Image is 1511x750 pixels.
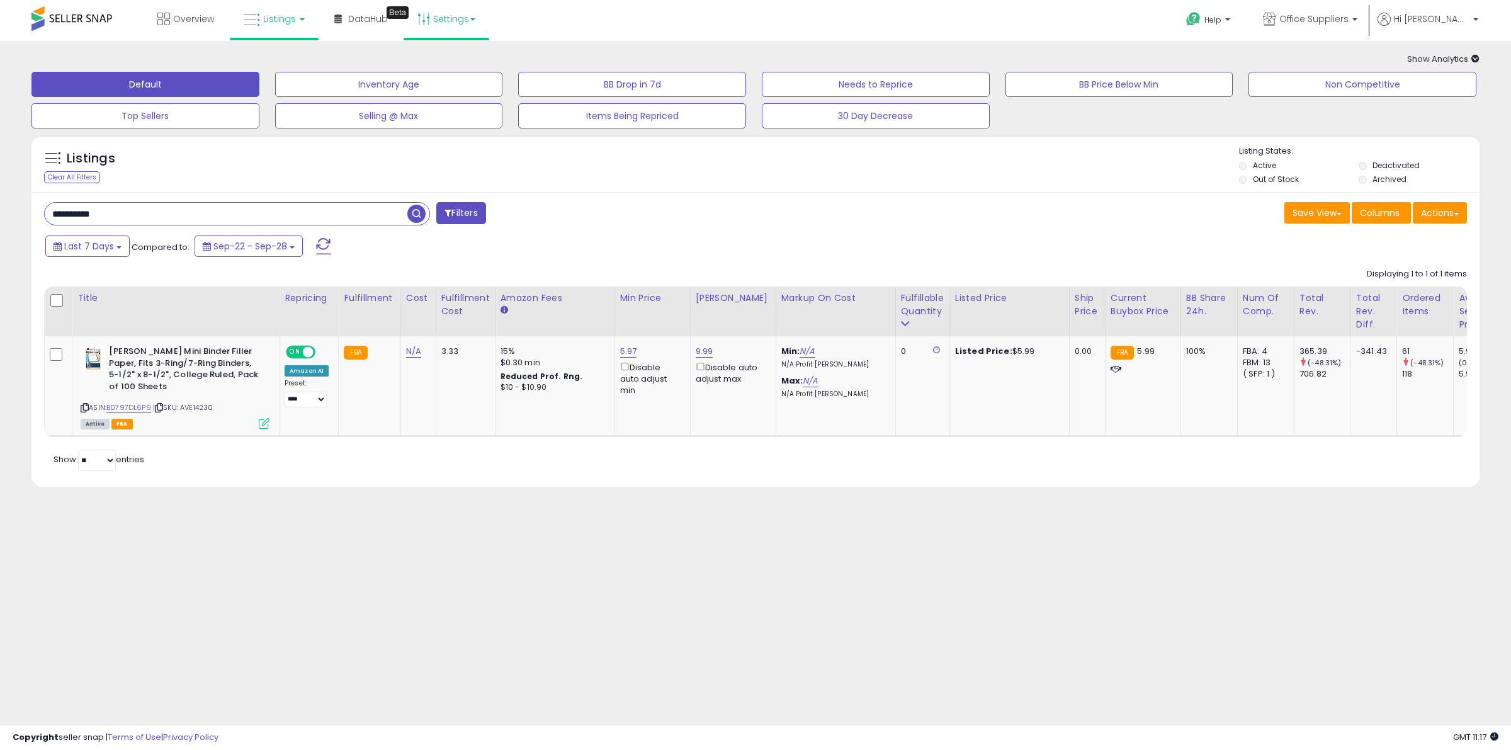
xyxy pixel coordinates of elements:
[67,150,115,168] h5: Listings
[501,292,609,305] div: Amazon Fees
[696,345,713,358] a: 9.99
[106,402,151,413] a: B0797DL6P9
[1005,72,1233,97] button: BB Price Below Min
[518,72,746,97] button: BB Drop in 7d
[1186,346,1228,357] div: 100%
[1413,202,1467,224] button: Actions
[1176,2,1243,41] a: Help
[1308,358,1341,368] small: (-48.31%)
[1075,346,1095,357] div: 0.00
[173,13,214,25] span: Overview
[285,292,333,305] div: Repricing
[1372,174,1406,185] label: Archived
[696,292,771,305] div: [PERSON_NAME]
[1204,14,1221,25] span: Help
[285,379,329,407] div: Preset:
[955,346,1060,357] div: $5.99
[1356,292,1391,331] div: Total Rev. Diff.
[1459,368,1510,380] div: 5.99
[81,346,106,371] img: 41RSst0h26L._SL40_.jpg
[81,419,110,429] span: All listings currently available for purchase on Amazon
[132,241,190,253] span: Compared to:
[344,292,395,305] div: Fulfillment
[620,292,685,305] div: Min Price
[406,345,421,358] a: N/A
[287,347,303,358] span: ON
[762,72,990,97] button: Needs to Reprice
[1402,368,1453,380] div: 118
[1367,268,1467,280] div: Displaying 1 to 1 of 1 items
[518,103,746,128] button: Items Being Repriced
[955,345,1012,357] b: Listed Price:
[1239,145,1480,157] p: Listing States:
[275,72,503,97] button: Inventory Age
[501,346,605,357] div: 15%
[1253,174,1299,185] label: Out of Stock
[955,292,1064,305] div: Listed Price
[44,171,100,183] div: Clear All Filters
[54,453,144,465] span: Show: entries
[263,13,296,25] span: Listings
[111,419,133,429] span: FBA
[436,202,485,224] button: Filters
[275,103,503,128] button: Selling @ Max
[1111,292,1175,318] div: Current Buybox Price
[31,103,259,128] button: Top Sellers
[1459,358,1476,368] small: (0%)
[1402,292,1448,318] div: Ordered Items
[109,346,262,395] b: [PERSON_NAME] Mini Binder Filler Paper, Fits 3-Ring/7-Ring Binders, 5-1/2" x 8-1/2", College Rule...
[1248,72,1476,97] button: Non Competitive
[1410,358,1444,368] small: (-48.31%)
[45,236,130,257] button: Last 7 Days
[1299,292,1345,318] div: Total Rev.
[406,292,431,305] div: Cost
[314,347,334,358] span: OFF
[213,240,287,253] span: Sep-22 - Sep-28
[1243,368,1284,380] div: ( SFP: 1 )
[781,390,886,399] p: N/A Profit [PERSON_NAME]
[620,345,637,358] a: 5.97
[762,103,990,128] button: 30 Day Decrease
[441,346,485,357] div: 3.33
[1253,160,1276,171] label: Active
[31,72,259,97] button: Default
[776,287,895,336] th: The percentage added to the cost of goods (COGS) that forms the calculator for Min & Max prices.
[285,365,329,377] div: Amazon AI
[1407,53,1480,65] span: Show Analytics
[901,292,944,318] div: Fulfillable Quantity
[81,346,269,428] div: ASIN:
[696,360,766,385] div: Disable auto adjust max
[1243,357,1284,368] div: FBM: 13
[1284,202,1350,224] button: Save View
[781,292,890,305] div: Markup on Cost
[620,360,681,396] div: Disable auto adjust min
[1186,11,1201,27] i: Get Help
[1360,207,1400,219] span: Columns
[901,346,940,357] div: 0
[1279,13,1349,25] span: Office Suppliers
[501,371,583,382] b: Reduced Prof. Rng.
[1186,292,1232,318] div: BB Share 24h.
[1394,13,1469,25] span: Hi [PERSON_NAME]
[1372,160,1420,171] label: Deactivated
[1111,346,1134,360] small: FBA
[501,382,605,393] div: $10 - $10.90
[781,345,800,357] b: Min:
[1243,292,1289,318] div: Num of Comp.
[1378,13,1478,41] a: Hi [PERSON_NAME]
[781,375,803,387] b: Max:
[1137,345,1155,357] span: 5.99
[1352,202,1411,224] button: Columns
[1459,292,1505,331] div: Avg Selling Price
[64,240,114,253] span: Last 7 Days
[1299,368,1350,380] div: 706.82
[195,236,303,257] button: Sep-22 - Sep-28
[153,402,213,412] span: | SKU: AVE14230
[800,345,815,358] a: N/A
[1075,292,1100,318] div: Ship Price
[1243,346,1284,357] div: FBA: 4
[387,6,409,19] div: Tooltip anchor
[1299,346,1350,357] div: 365.39
[501,305,508,316] small: Amazon Fees.
[77,292,274,305] div: Title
